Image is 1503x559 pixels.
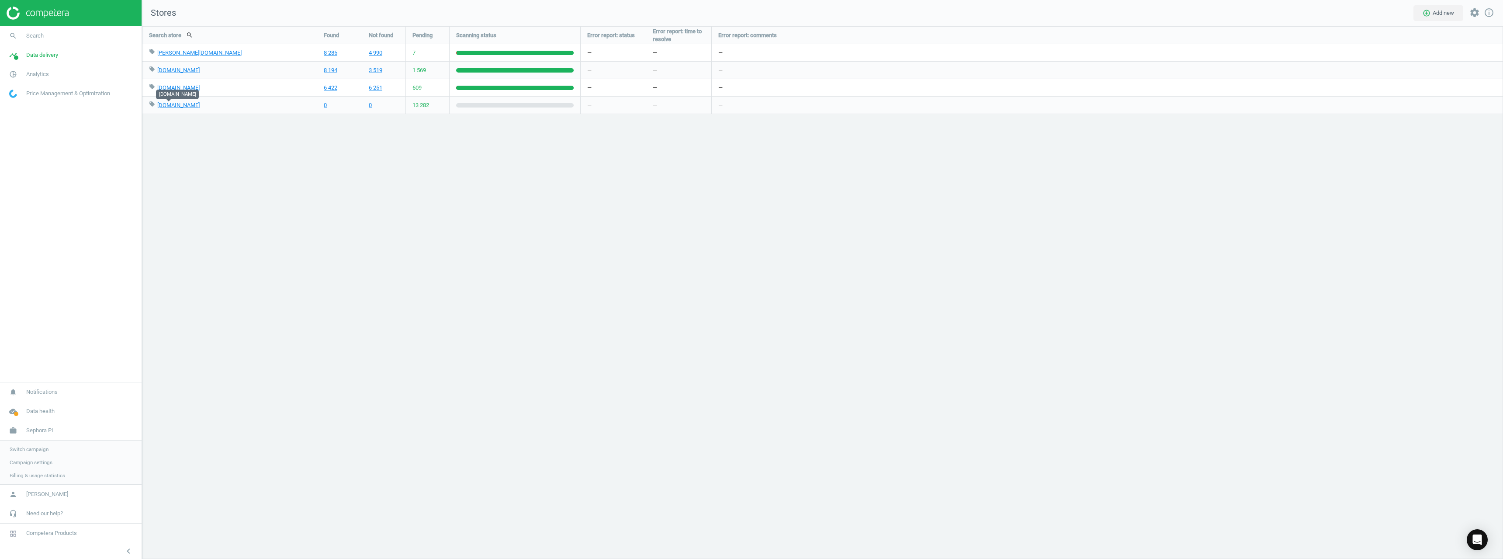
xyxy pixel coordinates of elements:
[5,505,21,522] i: headset_mic
[324,84,337,92] a: 6 422
[181,28,198,42] button: search
[581,62,646,79] div: —
[718,31,777,39] span: Error report: comments
[142,7,176,19] span: Stores
[369,66,382,74] a: 3 519
[26,510,63,517] span: Need our help?
[26,388,58,396] span: Notifications
[581,79,646,96] div: —
[369,101,372,109] a: 0
[653,84,657,92] span: —
[9,90,17,98] img: wGWNvw8QSZomAAAAABJRU5ErkJggg==
[26,407,55,415] span: Data health
[142,27,317,44] div: Search store
[149,101,155,107] i: local_offer
[26,427,55,434] span: Sephora PL
[587,31,635,39] span: Error report: status
[5,66,21,83] i: pie_chart_outlined
[5,422,21,439] i: work
[1465,3,1484,22] button: settings
[10,459,52,466] span: Campaign settings
[1423,9,1430,17] i: add_circle_outline
[26,90,110,97] span: Price Management & Optimization
[1484,7,1494,18] i: info_outline
[653,49,657,57] span: —
[712,79,1503,96] div: —
[369,31,393,39] span: Not found
[369,84,382,92] a: 6 251
[157,84,200,91] a: [DOMAIN_NAME]
[149,83,155,90] i: local_offer
[324,66,337,74] a: 8 194
[653,28,705,43] span: Error report: time to resolve
[581,97,646,114] div: —
[149,49,155,55] i: local_offer
[412,66,426,74] span: 1 569
[712,97,1503,114] div: —
[412,49,416,57] span: 7
[369,49,382,57] a: 4 990
[581,44,646,61] div: —
[324,31,339,39] span: Found
[412,84,422,92] span: 609
[1469,7,1480,18] i: settings
[5,384,21,400] i: notifications
[118,545,139,557] button: chevron_left
[412,101,429,109] span: 13 282
[157,102,200,108] a: [DOMAIN_NAME]
[26,51,58,59] span: Data delivery
[5,486,21,503] i: person
[712,62,1503,79] div: —
[324,49,337,57] a: 8 285
[712,44,1503,61] div: —
[10,472,65,479] span: Billing & usage statistics
[26,490,68,498] span: [PERSON_NAME]
[10,446,48,453] span: Switch campaign
[26,70,49,78] span: Analytics
[5,28,21,44] i: search
[156,90,199,99] div: [DOMAIN_NAME]
[5,403,21,420] i: cloud_done
[412,31,433,39] span: Pending
[1484,7,1494,19] a: info_outline
[1413,5,1463,21] button: add_circle_outlineAdd new
[26,529,77,537] span: Competera Products
[653,66,657,74] span: —
[5,47,21,63] i: timeline
[1467,529,1488,550] div: Open Intercom Messenger
[149,66,155,72] i: local_offer
[26,32,44,40] span: Search
[157,67,200,73] a: [DOMAIN_NAME]
[653,101,657,109] span: —
[456,31,496,39] span: Scanning status
[157,49,242,56] a: [PERSON_NAME][DOMAIN_NAME]
[123,546,134,556] i: chevron_left
[7,7,69,20] img: ajHJNr6hYgQAAAAASUVORK5CYII=
[324,101,327,109] a: 0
